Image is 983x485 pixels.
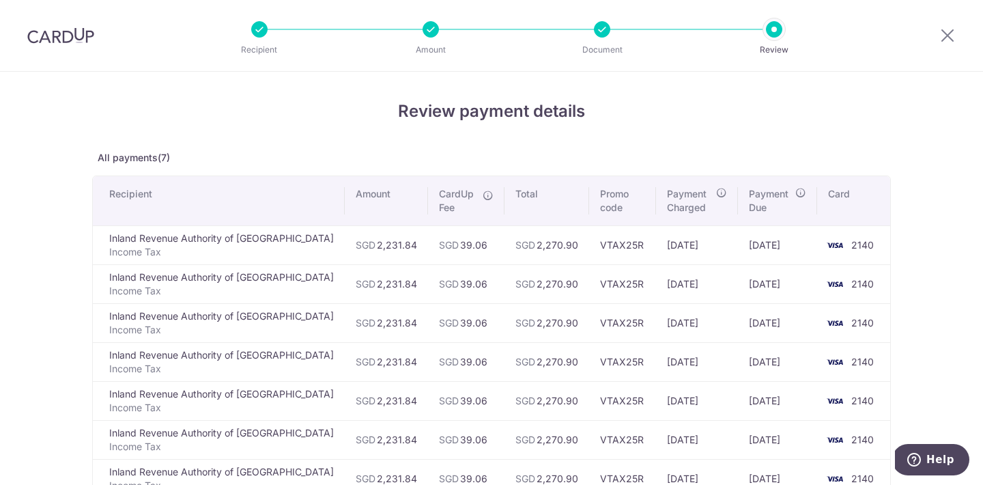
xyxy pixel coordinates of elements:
td: 39.06 [428,225,504,264]
p: Income Tax [109,245,334,259]
td: [DATE] [738,303,817,342]
td: 2,270.90 [504,264,589,303]
td: [DATE] [656,342,738,381]
span: SGD [356,317,375,329]
span: SGD [356,356,375,368]
span: SGD [439,395,459,406]
span: SGD [439,473,459,484]
td: [DATE] [656,420,738,459]
iframe: Opens a widget where you can find more information [895,444,969,478]
td: VTAX25R [589,420,656,459]
td: 39.06 [428,420,504,459]
span: Payment Due [749,187,791,214]
td: [DATE] [738,381,817,420]
th: Amount [345,176,428,225]
p: Income Tax [109,323,334,337]
img: <span class="translation_missing" title="translation missing: en.account_steps.new_confirm_form.b... [821,393,849,409]
span: SGD [515,473,535,484]
td: 2,270.90 [504,420,589,459]
span: SGD [515,434,535,445]
td: Inland Revenue Authority of [GEOGRAPHIC_DATA] [93,420,345,459]
td: 39.06 [428,381,504,420]
h4: Review payment details [92,99,891,124]
td: VTAX25R [589,342,656,381]
td: [DATE] [656,264,738,303]
td: 2,270.90 [504,381,589,420]
span: SGD [356,434,375,445]
td: 2,231.84 [345,342,428,381]
span: SGD [515,356,535,368]
td: 2,270.90 [504,303,589,342]
span: SGD [356,473,375,484]
p: Document [552,43,653,57]
td: Inland Revenue Authority of [GEOGRAPHIC_DATA] [93,342,345,381]
td: 2,231.84 [345,303,428,342]
td: [DATE] [738,342,817,381]
span: SGD [439,356,459,368]
p: Amount [380,43,481,57]
p: Recipient [209,43,310,57]
td: [DATE] [738,264,817,303]
td: 39.06 [428,303,504,342]
img: <span class="translation_missing" title="translation missing: en.account_steps.new_confirm_form.b... [821,315,849,331]
span: 2140 [851,473,874,484]
td: 2,231.84 [345,264,428,303]
th: Recipient [93,176,345,225]
td: 2,231.84 [345,420,428,459]
span: 2140 [851,356,874,368]
img: <span class="translation_missing" title="translation missing: en.account_steps.new_confirm_form.b... [821,237,849,253]
td: VTAX25R [589,264,656,303]
span: 2140 [851,434,874,445]
p: Income Tax [109,284,334,298]
span: 2140 [851,239,874,251]
td: 2,270.90 [504,342,589,381]
span: SGD [515,278,535,290]
span: Payment Charged [667,187,712,214]
td: Inland Revenue Authority of [GEOGRAPHIC_DATA] [93,381,345,420]
img: <span class="translation_missing" title="translation missing: en.account_steps.new_confirm_form.b... [821,432,849,448]
span: SGD [439,278,459,290]
span: SGD [356,395,375,406]
td: 39.06 [428,342,504,381]
th: Promo code [589,176,656,225]
span: SGD [515,317,535,329]
td: VTAX25R [589,381,656,420]
td: [DATE] [738,225,817,264]
span: SGD [356,278,375,290]
td: 39.06 [428,264,504,303]
span: 2140 [851,395,874,406]
p: Income Tax [109,362,334,376]
span: CardUp Fee [439,187,476,214]
td: [DATE] [656,303,738,342]
td: 2,231.84 [345,225,428,264]
td: [DATE] [656,225,738,264]
td: VTAX25R [589,303,656,342]
p: Review [724,43,825,57]
td: 2,270.90 [504,225,589,264]
p: Income Tax [109,401,334,415]
img: <span class="translation_missing" title="translation missing: en.account_steps.new_confirm_form.b... [821,276,849,292]
span: SGD [515,239,535,251]
td: Inland Revenue Authority of [GEOGRAPHIC_DATA] [93,264,345,303]
img: <span class="translation_missing" title="translation missing: en.account_steps.new_confirm_form.b... [821,354,849,370]
td: [DATE] [656,381,738,420]
td: Inland Revenue Authority of [GEOGRAPHIC_DATA] [93,303,345,342]
p: Income Tax [109,440,334,454]
span: SGD [439,434,459,445]
td: [DATE] [738,420,817,459]
td: VTAX25R [589,225,656,264]
img: CardUp [27,27,94,44]
td: 2,231.84 [345,381,428,420]
td: Inland Revenue Authority of [GEOGRAPHIC_DATA] [93,225,345,264]
span: SGD [439,317,459,329]
span: SGD [439,239,459,251]
span: 2140 [851,278,874,290]
p: All payments(7) [92,151,891,165]
span: SGD [515,395,535,406]
th: Card [817,176,890,225]
span: 2140 [851,317,874,329]
th: Total [504,176,589,225]
span: SGD [356,239,375,251]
